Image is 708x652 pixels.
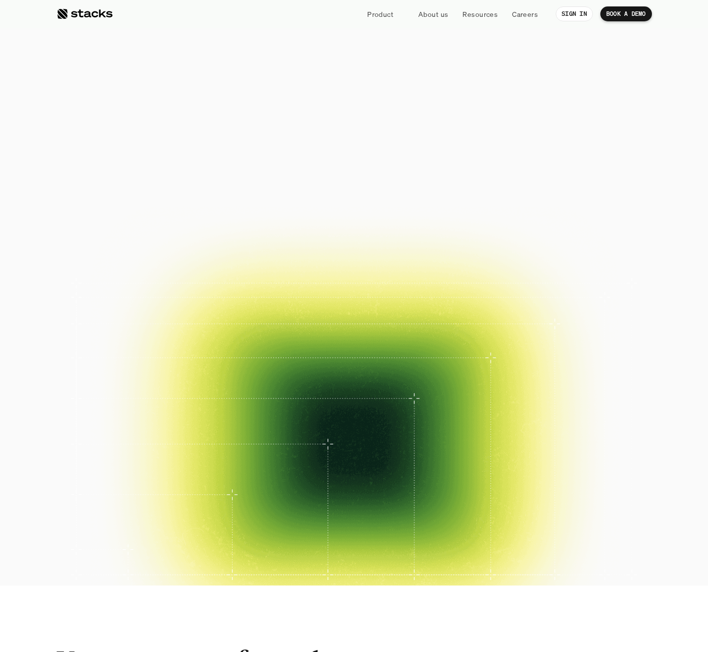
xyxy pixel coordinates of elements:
[268,215,324,229] p: BOOK A DEMO
[254,64,424,108] span: financial
[432,66,540,110] span: close.
[506,5,544,23] a: Careers
[418,9,448,19] p: About us
[251,209,341,234] a: BOOK A DEMO
[168,62,246,106] span: The
[364,215,440,229] p: EXPLORE PRODUCT
[600,6,652,21] a: BOOK A DEMO
[412,5,454,23] a: About us
[231,110,477,154] span: Reimagined.
[367,9,393,19] p: Product
[346,209,457,234] a: EXPLORE PRODUCT
[606,10,646,17] p: BOOK A DEMO
[462,9,498,19] p: Resources
[562,10,587,17] p: SIGN IN
[556,6,593,21] a: SIGN IN
[456,5,504,23] a: Resources
[231,161,477,192] p: Close your books faster, smarter, and risk-free with Stacks, the AI tool for accounting teams.
[512,9,538,19] p: Careers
